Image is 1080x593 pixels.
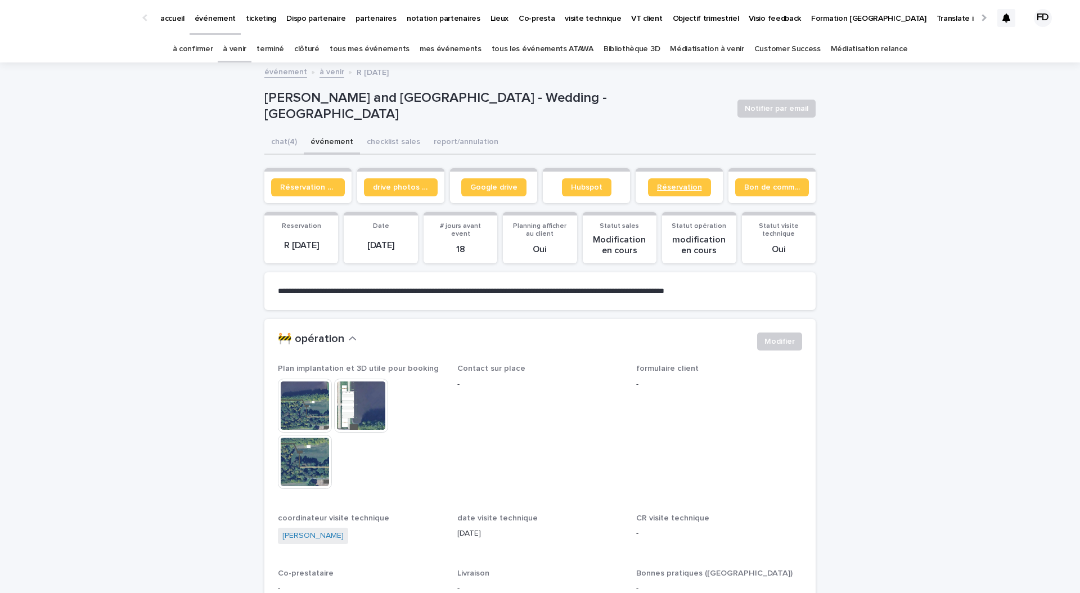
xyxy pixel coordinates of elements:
p: R [DATE] [357,65,389,78]
span: Bon de commande [744,183,800,191]
a: Médiatisation relance [831,36,908,62]
a: drive photos coordinateur [364,178,438,196]
span: coordinateur visite technique [278,514,389,522]
p: [DATE] [350,240,411,251]
a: terminé [256,36,284,62]
span: drive photos coordinateur [373,183,429,191]
button: 🚧 opération [278,333,357,346]
span: Statut visite technique [759,223,799,237]
a: Médiatisation à venir [670,36,744,62]
a: [PERSON_NAME] [282,530,344,542]
span: Livraison [457,569,489,577]
span: Modifier [764,336,795,347]
p: Oui [749,244,809,255]
span: # jours avant event [440,223,481,237]
a: tous mes événements [330,36,409,62]
a: mes événements [420,36,481,62]
a: tous les événements ATAWA [492,36,593,62]
p: Oui [510,244,570,255]
a: clôturé [294,36,319,62]
span: Hubspot [571,183,602,191]
button: chat (4) [264,131,304,155]
a: Bon de commande [735,178,809,196]
p: Modification en cours [589,235,650,256]
p: modification en cours [669,235,729,256]
span: Co-prestataire [278,569,334,577]
p: [DATE] [457,528,623,540]
span: Reservation [282,223,321,230]
p: - [636,528,802,540]
span: Statut opération [672,223,726,230]
a: à venir [319,65,344,78]
a: événement [264,65,307,78]
span: formulaire client [636,365,699,372]
p: - [636,379,802,390]
span: Contact sur place [457,365,525,372]
span: Planning afficher au client [513,223,566,237]
button: report/annulation [427,131,505,155]
span: Date [373,223,389,230]
img: Ls34BcGeRexTGTNfXpUC [22,7,132,29]
button: checklist sales [360,131,427,155]
span: CR visite technique [636,514,709,522]
button: Modifier [757,333,802,351]
a: Bibliothèque 3D [604,36,660,62]
a: à confirmer [173,36,213,62]
span: Bonnes pratiques ([GEOGRAPHIC_DATA]) [636,569,793,577]
a: Customer Success [754,36,821,62]
span: Statut sales [600,223,639,230]
a: Réservation client [271,178,345,196]
span: date visite technique [457,514,538,522]
p: - [457,379,623,390]
a: à venir [223,36,246,62]
a: Réservation [648,178,711,196]
a: Hubspot [562,178,611,196]
div: FD [1034,9,1052,27]
span: Notifier par email [745,103,808,114]
span: Réservation [657,183,702,191]
p: R [DATE] [271,240,331,251]
button: Notifier par email [737,100,816,118]
h2: 🚧 opération [278,333,344,346]
p: 18 [430,244,490,255]
a: Google drive [461,178,526,196]
span: Plan implantation et 3D utile pour booking [278,365,439,372]
span: Google drive [470,183,517,191]
span: Réservation client [280,183,336,191]
p: [PERSON_NAME] and [GEOGRAPHIC_DATA] - Wedding - [GEOGRAPHIC_DATA] [264,90,728,123]
button: événement [304,131,360,155]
